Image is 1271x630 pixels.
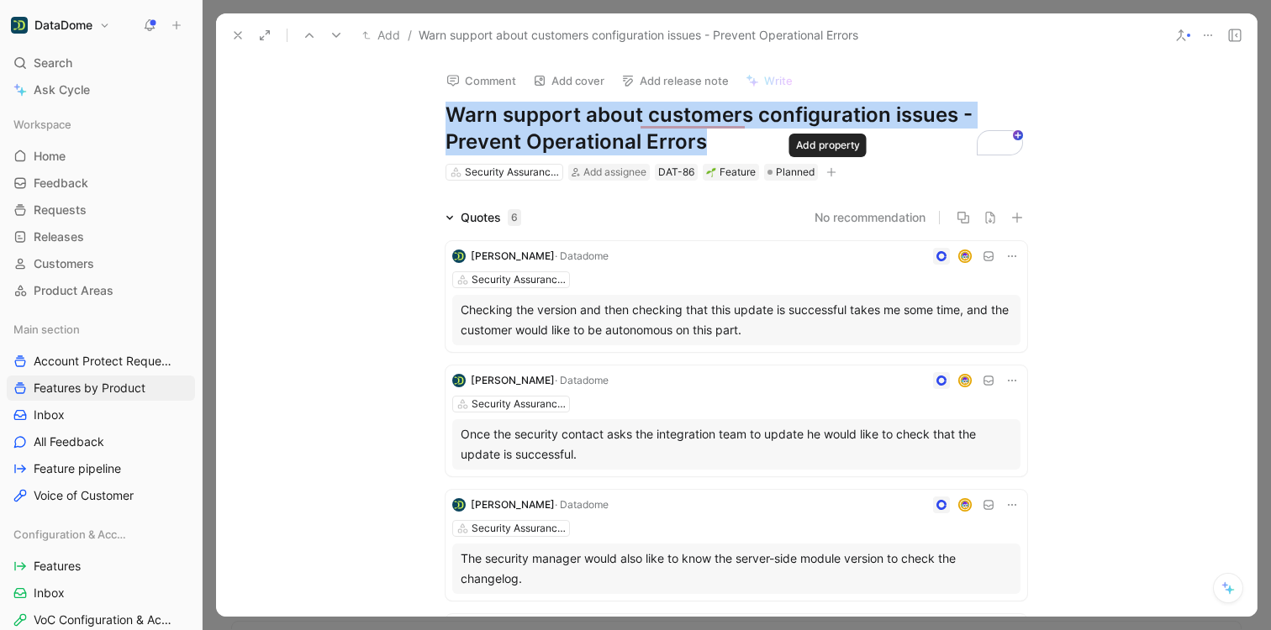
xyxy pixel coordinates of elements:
a: Home [7,144,195,169]
button: Add [358,25,404,45]
div: Feature [706,164,756,181]
button: DataDomeDataDome [7,13,114,37]
a: Customers [7,251,195,276]
span: · Datadome [555,249,609,262]
h1: To enrich screen reader interactions, please activate Accessibility in Grammarly extension settings [446,102,1027,155]
span: [PERSON_NAME] [471,498,555,511]
span: Requests [34,202,87,218]
a: Voice of Customer [7,483,195,508]
span: Write [764,73,793,88]
div: Configuration & Access [7,522,195,547]
span: Add assignee [583,165,646,178]
a: Releases [7,224,195,249]
span: Releases [34,228,84,245]
img: logo [452,374,466,387]
h1: DataDome [34,18,92,33]
span: Workspace [13,116,71,133]
span: Ask Cycle [34,80,90,100]
span: [PERSON_NAME] [471,249,555,262]
a: Feedback [7,171,195,196]
span: Home [34,148,66,165]
span: Warn support about customers configuration issues - Prevent Operational Errors [419,25,858,45]
div: Main sectionAccount Protect RequestsFeatures by ProductInboxAll FeedbackFeature pipelineVoice of ... [7,317,195,508]
span: Planned [776,164,815,181]
span: [PERSON_NAME] [471,374,555,386]
button: No recommendation [815,207,926,228]
div: 🌱Feature [703,164,759,181]
span: All Feedback [34,433,104,450]
div: Planned [764,164,818,181]
div: Security Assurance & Expectations [472,271,566,288]
span: Configuration & Access [13,526,127,543]
a: Features [7,554,195,579]
span: Inbox [34,407,65,423]
button: Comment [439,69,524,92]
div: Quotes [461,207,521,228]
img: avatar [960,500,971,511]
span: VoC Configuration & Access [34,612,173,628]
div: Security Assurance & Expectations [465,164,559,181]
button: Add cover [525,69,612,92]
img: avatar [960,251,971,262]
img: 🌱 [706,167,716,177]
img: logo [452,498,466,512]
img: logo [452,249,466,263]
span: · Datadome [555,374,609,386]
span: Product Areas [34,282,113,299]
a: Product Areas [7,278,195,303]
img: avatar [960,375,971,386]
span: Search [34,53,72,73]
span: Inbox [34,585,65,601]
div: Security Assurance & Expectations [472,396,566,412]
span: Account Protect Requests [34,353,172,370]
a: Account Protect Requests [7,349,195,374]
div: Quotes6 [439,207,528,228]
button: Add release note [614,69,736,92]
div: Search [7,50,195,76]
a: Inbox [7,580,195,606]
span: Feedback [34,175,88,192]
span: Features by Product [34,380,145,396]
span: Main section [13,321,80,338]
div: Workspace [7,112,195,137]
button: Write [738,69,800,92]
div: DAT-86 [658,164,694,181]
a: All Feedback [7,429,195,454]
a: Requests [7,197,195,223]
div: Checking the version and then checking that this update is successful takes me some time, and the... [461,300,1012,340]
span: / [408,25,412,45]
img: DataDome [11,17,28,34]
div: Security Assurance & Expectations [472,520,566,537]
span: Voice of Customer [34,487,134,504]
span: Feature pipeline [34,460,121,477]
span: Customers [34,255,94,272]
a: Inbox [7,402,195,428]
div: Once the security contact asks the integration team to update he would like to check that the upd... [461,424,1012,465]
span: · Datadome [555,498,609,511]
div: The security manager would also like to know the server-side module version to check the changelog. [461,549,1012,589]
a: Feature pipeline [7,456,195,481]
div: Main section [7,317,195,342]
div: 6 [508,209,521,226]
a: Ask Cycle [7,77,195,102]
span: Features [34,558,81,575]
a: Features by Product [7,375,195,401]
